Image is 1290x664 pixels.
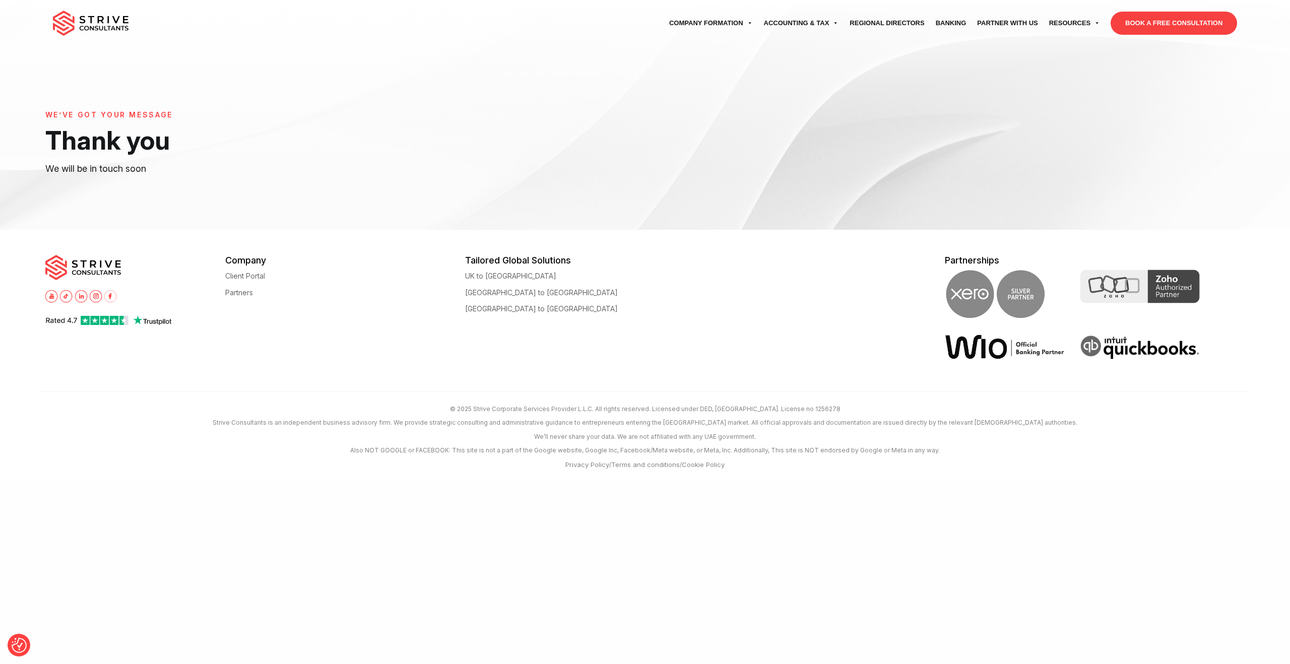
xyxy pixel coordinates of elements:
a: Cookie Policy [682,460,725,469]
img: Wio Offical Banking Partner [945,334,1065,360]
h5: Company [225,255,465,265]
p: We will be in touch soon [45,161,561,176]
a: Client Portal [225,272,265,280]
a: [GEOGRAPHIC_DATA] to [GEOGRAPHIC_DATA] [465,305,618,312]
a: UK to [GEOGRAPHIC_DATA] [465,272,556,280]
a: Accounting & Tax [758,9,845,37]
h1: Thank you [45,124,561,156]
a: [GEOGRAPHIC_DATA] to [GEOGRAPHIC_DATA] [465,289,618,296]
a: Company Formation [664,9,758,37]
img: main-logo.svg [53,11,128,36]
a: Terms and conditions [611,460,680,469]
h5: Tailored Global Solutions [465,255,705,265]
img: intuit quickbooks [1080,334,1200,361]
a: Regional Directors [844,9,930,37]
p: Strive Consultants is an independent business advisory firm. We provide strategic consulting and ... [40,416,1250,429]
p: Also NOT GOOGLE or FACEBOOK: This site is not a part of the Google website, Google Inc, Facebook/... [40,443,1250,457]
a: Banking [930,9,972,37]
img: main-logo.svg [45,255,121,280]
button: Consent Preferences [12,638,27,653]
a: Partner with Us [972,9,1043,37]
img: Revisit consent button [12,638,27,653]
p: / / [40,457,1250,473]
p: We’ll never share your data. We are not affiliated with any UAE government. [40,430,1250,443]
a: Privacy Policy [565,460,609,469]
a: Resources [1044,9,1106,37]
h5: Partnerships [945,255,1245,265]
p: © 2025 Strive Corporate Services Provider L.L.C. All rights reserved. Licensed under DED, [GEOGRA... [40,402,1250,416]
a: Partners [225,289,253,296]
a: BOOK A FREE CONSULTATION [1111,12,1237,35]
img: Zoho Partner [1080,270,1200,303]
h6: WE’VE GOT YOUR MESSAGE [45,111,561,119]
